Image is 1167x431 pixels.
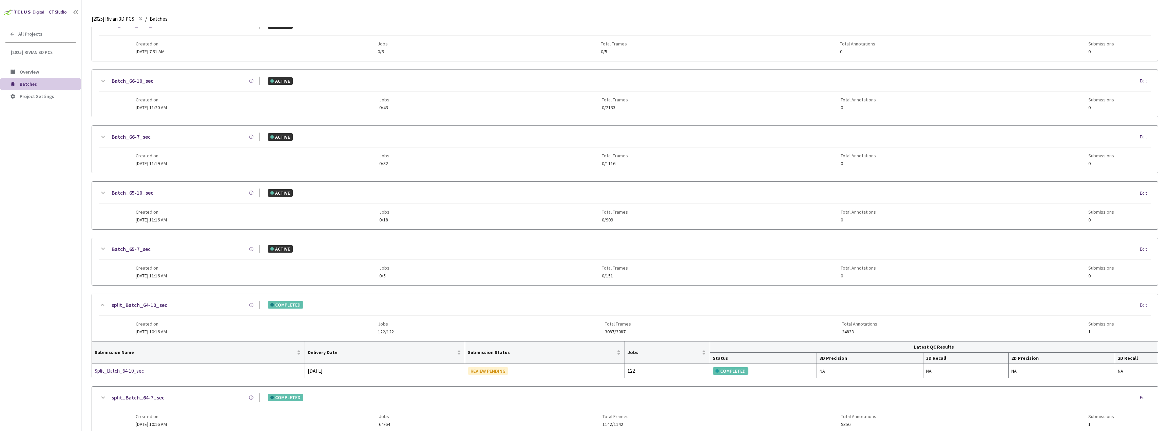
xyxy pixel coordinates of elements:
[1088,422,1114,427] span: 1
[605,329,631,334] span: 3087/3087
[268,394,303,401] div: COMPLETED
[136,48,165,55] span: [DATE] 7:51 AM
[841,422,876,427] span: 9356
[112,393,165,402] a: split_Batch_64-7_sec
[1088,41,1114,46] span: Submissions
[1088,273,1114,278] span: 0
[18,31,42,37] span: All Projects
[710,341,1158,353] th: Latest QC Results
[1118,367,1155,375] div: NA
[840,49,875,54] span: 0
[841,414,876,419] span: Total Annotations
[95,350,295,355] span: Submission Name
[1088,49,1114,54] span: 0
[602,414,629,419] span: Total Frames
[136,209,167,215] span: Created on
[841,161,876,166] span: 0
[92,70,1158,117] div: Batch_66-10_secACTIVEEditCreated on[DATE] 11:20 AMJobs0/43Total Frames0/2133Total Annotations0Sub...
[1088,217,1114,222] span: 0
[841,97,876,102] span: Total Annotations
[268,189,293,197] div: ACTIVE
[308,350,455,355] span: Delivery Date
[926,367,1006,375] div: NA
[308,367,462,375] div: [DATE]
[20,93,54,99] span: Project Settings
[112,301,167,309] a: split_Batch_64-10_sec
[602,209,628,215] span: Total Frames
[378,49,388,54] span: 0/5
[601,41,627,46] span: Total Frames
[136,41,165,46] span: Created on
[136,414,167,419] span: Created on
[1088,153,1114,158] span: Submissions
[378,321,394,327] span: Jobs
[379,153,389,158] span: Jobs
[379,414,390,419] span: Jobs
[136,265,167,271] span: Created on
[1115,353,1158,364] th: 2D Recall
[92,238,1158,285] div: Batch_65-7_secACTIVEEditCreated on[DATE] 11:16 AMJobs0/5Total Frames0/151Total Annotations0Submis...
[49,9,67,16] div: GT Studio
[1140,190,1151,197] div: Edit
[1140,394,1151,401] div: Edit
[20,69,39,75] span: Overview
[379,97,389,102] span: Jobs
[820,367,920,375] div: NA
[468,367,508,375] div: REVIEW PENDING
[602,153,628,158] span: Total Frames
[841,265,876,271] span: Total Annotations
[136,217,167,223] span: [DATE] 11:16 AM
[379,209,389,215] span: Jobs
[92,126,1158,173] div: Batch_66-7_secACTIVEEditCreated on[DATE] 11:19 AMJobs0/32Total Frames0/1116Total Annotations0Subm...
[625,341,710,364] th: Jobs
[379,105,389,110] span: 0/43
[136,97,167,102] span: Created on
[601,49,627,54] span: 0/5
[1088,105,1114,110] span: 0
[842,329,877,334] span: 24833
[1088,97,1114,102] span: Submissions
[817,353,923,364] th: 3D Precision
[378,329,394,334] span: 122/122
[841,153,876,158] span: Total Annotations
[136,273,167,279] span: [DATE] 11:16 AM
[112,245,151,253] a: Batch_65-7_sec
[20,81,37,87] span: Batches
[628,350,701,355] span: Jobs
[602,161,628,166] span: 0/1116
[465,341,625,364] th: Submission Status
[602,97,628,102] span: Total Frames
[1140,78,1151,84] div: Edit
[1011,367,1112,375] div: NA
[713,367,748,375] div: COMPLETED
[602,273,628,278] span: 0/151
[379,161,389,166] span: 0/32
[841,217,876,222] span: 0
[379,265,389,271] span: Jobs
[602,217,628,222] span: 0/909
[840,41,875,46] span: Total Annotations
[841,209,876,215] span: Total Annotations
[842,321,877,327] span: Total Annotations
[136,329,167,335] span: [DATE] 10:16 AM
[605,321,631,327] span: Total Frames
[112,77,153,85] a: Batch_66-10_sec
[923,353,1009,364] th: 3D Recall
[379,273,389,278] span: 0/5
[628,367,707,375] div: 122
[379,422,390,427] span: 64/64
[305,341,465,364] th: Delivery Date
[136,160,167,166] span: [DATE] 11:19 AM
[136,321,167,327] span: Created on
[136,104,167,111] span: [DATE] 11:20 AM
[145,15,147,23] li: /
[468,350,615,355] span: Submission Status
[1088,161,1114,166] span: 0
[92,182,1158,229] div: Batch_65-10_secACTIVEEditCreated on[DATE] 11:16 AMJobs0/18Total Frames0/909Total Annotations0Subm...
[1088,414,1114,419] span: Submissions
[268,301,303,309] div: COMPLETED
[268,77,293,85] div: ACTIVE
[602,105,628,110] span: 0/2133
[602,422,629,427] span: 1142/1142
[1088,265,1114,271] span: Submissions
